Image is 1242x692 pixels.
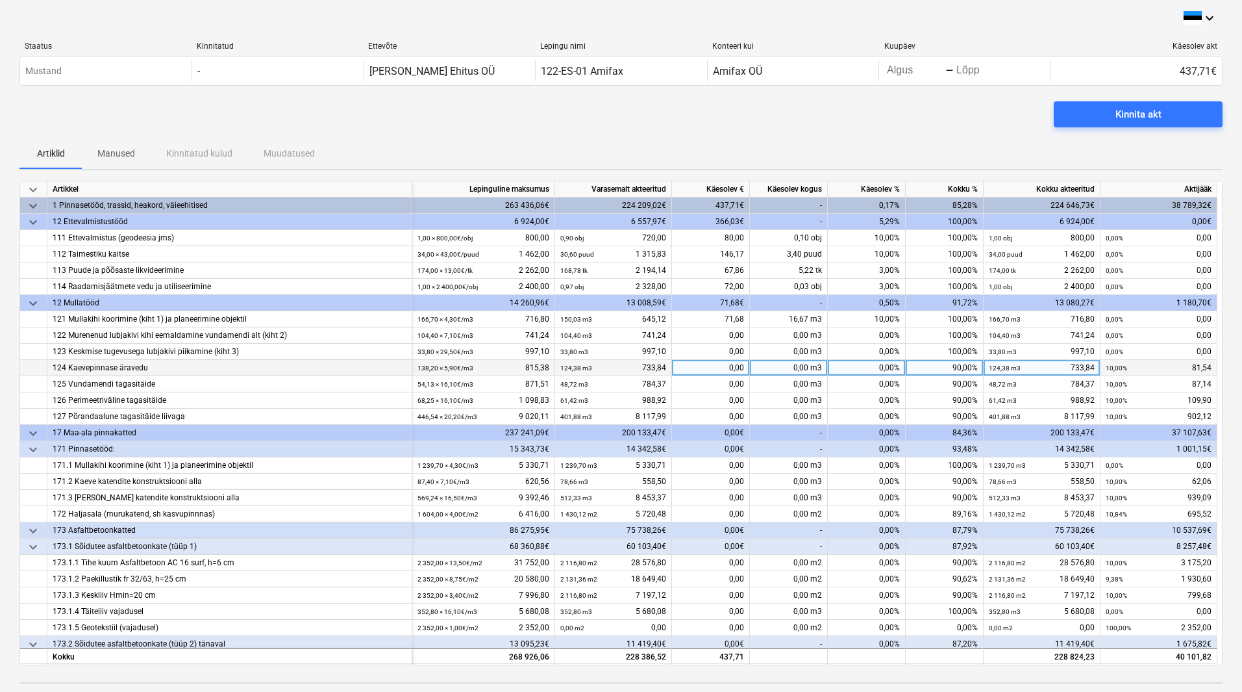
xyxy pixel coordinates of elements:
div: 0,00 [672,409,750,425]
div: 13 080,27€ [984,295,1100,311]
div: 0,00 [1106,311,1211,327]
div: 0,00 m3 [750,392,828,409]
div: 14 342,58€ [984,441,1100,457]
div: 0,00€ [1100,214,1217,230]
small: 48,72 m3 [989,381,1017,388]
small: 30,60 puud [560,251,594,258]
div: 5,29% [828,214,906,230]
div: 111 Ettevalmistus (geodeesia jms) [53,230,406,246]
div: 6 924,00€ [412,214,555,230]
div: 0,00€ [672,441,750,457]
div: 6 924,00€ [984,214,1100,230]
small: 166,70 m3 [989,316,1021,323]
div: 902,12 [1106,409,1211,425]
div: 11 419,40€ [555,636,672,652]
div: 0,00 [672,571,750,587]
div: 100,00% [906,230,984,246]
small: 168,78 tk [560,267,588,274]
div: 0,00% [828,441,906,457]
div: 800,00 [989,230,1095,246]
div: 86 275,95€ [412,522,555,539]
div: 37 107,63€ [1100,425,1217,441]
div: 100,00% [906,344,984,360]
div: 997,10 [417,344,549,360]
small: 124,38 m3 [560,365,592,372]
small: 0,00% [1106,235,1123,242]
div: 0,00€ [672,636,750,652]
div: 8 117,99 [560,409,666,425]
small: 10,00% [1106,381,1127,388]
div: 14 342,58€ [555,441,672,457]
div: Käesolev akt [1056,42,1217,51]
div: - [750,214,828,230]
div: 0,00% [828,620,906,636]
div: 100,00% [906,263,984,279]
div: 0,00% [828,409,906,425]
div: 0,00 m3 [750,604,828,620]
div: 68 360,88€ [412,539,555,555]
small: 0,00% [1106,332,1123,339]
div: Käesolev € [672,181,750,198]
div: 784,37 [560,376,666,392]
div: 0,50% [828,295,906,311]
div: 85,28% [906,198,984,214]
div: - [750,636,828,652]
div: 0,00% [828,360,906,376]
div: 109,90 [1106,392,1211,409]
small: 34,00 puud [989,251,1023,258]
div: 0,10 obj [750,230,828,246]
div: 2 328,00 [560,279,666,295]
div: Kinnitatud [197,42,358,51]
div: 0,00 [1106,279,1211,295]
div: 87,20% [906,636,984,652]
small: 33,80 m3 [989,348,1017,355]
div: 0,00% [828,571,906,587]
div: 228 824,23 [984,648,1100,665]
div: - [750,295,828,311]
div: 80,00 [672,230,750,246]
div: 15 343,73€ [412,441,555,457]
div: 0,00% [828,392,906,409]
div: 8 257,48€ [1100,539,1217,555]
span: keyboard_arrow_down [25,182,41,198]
span: keyboard_arrow_down [25,442,41,457]
div: 12 Ettevalmistustööd [53,214,406,230]
div: 90,00% [906,360,984,376]
div: 0,00 [672,327,750,344]
div: 1 Pinnasetööd, trassid, heakord, väieehitised [53,198,406,214]
div: 437,71 [672,648,750,665]
div: 988,92 [560,392,666,409]
div: 0,00% [828,506,906,522]
div: 237 241,09€ [412,425,555,441]
div: 10,00% [828,246,906,263]
div: 9 020,11 [417,409,549,425]
div: 2 262,00 [989,263,1095,279]
span: keyboard_arrow_down [25,539,41,555]
div: 100,00% [906,279,984,295]
div: Artikkel [47,181,412,198]
div: 0,00 [672,344,750,360]
small: 1 239,70 m3 [989,462,1026,469]
div: 87,92% [906,539,984,555]
div: 0,00 [1106,230,1211,246]
small: 61,42 m3 [560,397,588,404]
div: 733,84 [989,360,1095,376]
div: - [945,67,954,75]
div: 13 008,59€ [555,295,672,311]
div: 100,00% [906,457,984,474]
div: 171 Pinnasetööd: [53,441,406,457]
div: 91,72% [906,295,984,311]
small: 0,97 obj [560,283,584,290]
div: 0,00% [828,604,906,620]
div: 0,00% [828,457,906,474]
div: 93,48% [906,441,984,457]
input: Lõpp [954,62,1015,80]
div: 81,54 [1106,360,1211,376]
button: Kinnita akt [1054,101,1223,127]
span: keyboard_arrow_down [25,214,41,230]
span: keyboard_arrow_down [25,198,41,214]
small: 1,00 × 800,00€ / obj [417,235,473,242]
div: 2 400,00 [989,279,1095,295]
div: 121 Mullakihi koorimine (kiht 1) ja planeerimine objektil [53,311,406,327]
div: 16,67 m3 [750,311,828,327]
